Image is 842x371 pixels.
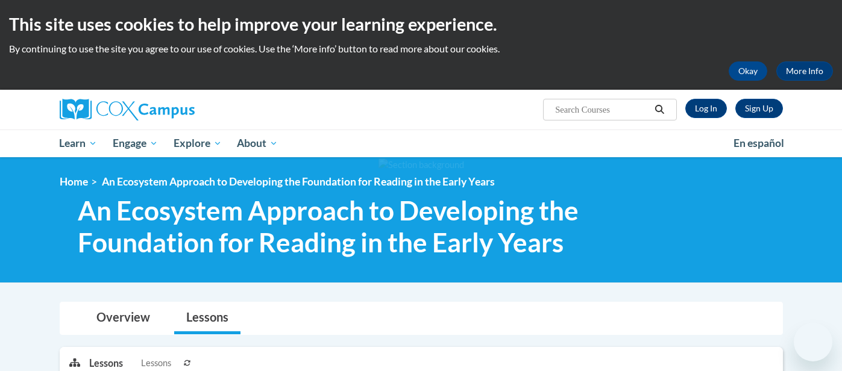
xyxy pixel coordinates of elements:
[776,61,833,81] a: More Info
[59,136,97,151] span: Learn
[52,129,105,157] a: Learn
[166,129,230,157] a: Explore
[379,158,464,172] img: Section background
[141,357,171,370] span: Lessons
[735,99,783,118] a: Register
[60,175,88,188] a: Home
[105,129,166,157] a: Engage
[113,136,158,151] span: Engage
[229,129,286,157] a: About
[174,136,222,151] span: Explore
[685,99,727,118] a: Log In
[726,131,792,156] a: En español
[84,302,162,334] a: Overview
[554,102,650,117] input: Search Courses
[729,61,767,81] button: Okay
[794,323,832,361] iframe: Button to launch messaging window
[237,136,278,151] span: About
[650,102,668,117] button: Search
[174,302,240,334] a: Lessons
[102,175,495,188] span: An Ecosystem Approach to Developing the Foundation for Reading in the Early Years
[734,137,784,149] span: En español
[60,99,195,120] img: Cox Campus
[60,99,289,120] a: Cox Campus
[9,42,833,55] p: By continuing to use the site you agree to our use of cookies. Use the ‘More info’ button to read...
[78,195,616,258] span: An Ecosystem Approach to Developing the Foundation for Reading in the Early Years
[89,357,123,370] p: Lessons
[9,12,833,36] h2: This site uses cookies to help improve your learning experience.
[42,129,801,157] div: Main menu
